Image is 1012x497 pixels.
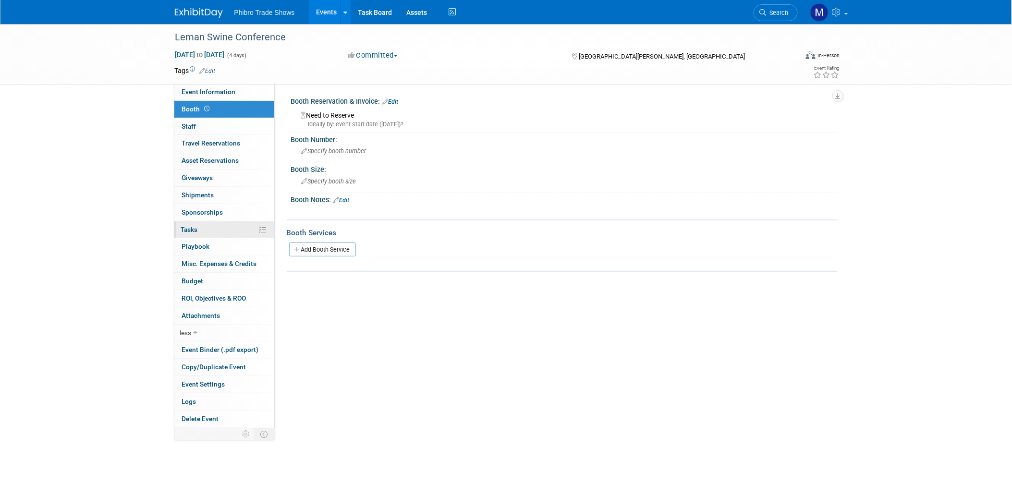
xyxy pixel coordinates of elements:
span: Misc. Expenses & Credits [182,260,257,267]
span: Giveaways [182,174,213,182]
a: Tasks [174,221,274,238]
span: Logs [182,398,196,405]
div: Booth Reservation & Invoice: [291,94,838,107]
td: Personalize Event Tab Strip [238,428,255,440]
span: ROI, Objectives & ROO [182,294,246,302]
a: Edit [334,197,350,204]
span: Playbook [182,242,210,250]
a: Edit [383,98,399,105]
a: Add Booth Service [289,242,356,256]
a: Copy/Duplicate Event [174,359,274,376]
span: Staff [182,122,196,130]
span: Shipments [182,191,214,199]
span: to [195,51,205,59]
a: ROI, Objectives & ROO [174,290,274,307]
a: Logs [174,393,274,410]
div: Event Format [741,50,840,64]
a: Staff [174,118,274,135]
div: Event Rating [813,66,839,71]
div: Booth Size: [291,162,838,174]
img: Format-Inperson.png [806,51,816,59]
div: Booth Services [287,228,838,238]
img: Michelle Watts [810,3,829,22]
div: Leman Swine Conference [172,29,783,46]
td: Tags [175,66,216,75]
a: Playbook [174,238,274,255]
span: Phibro Trade Shows [234,9,295,16]
span: Tasks [181,226,198,233]
span: Travel Reservations [182,139,241,147]
a: Budget [174,273,274,290]
button: Committed [344,50,402,61]
span: Booth [182,105,212,113]
span: Booth not reserved yet [203,105,212,112]
a: Attachments [174,307,274,324]
a: Asset Reservations [174,152,274,169]
span: [DATE] [DATE] [175,50,225,59]
span: Delete Event [182,415,219,423]
span: Specify booth size [302,178,356,185]
a: Delete Event [174,411,274,427]
span: (4 days) [227,52,247,59]
a: Event Binder (.pdf export) [174,341,274,358]
a: Search [754,4,798,21]
a: less [174,325,274,341]
div: Ideally by: event start date ([DATE])? [301,120,830,129]
a: Shipments [174,187,274,204]
span: Event Information [182,88,236,96]
a: Edit [200,68,216,74]
div: Need to Reserve [298,108,830,129]
span: Asset Reservations [182,157,239,164]
span: [GEOGRAPHIC_DATA][PERSON_NAME], [GEOGRAPHIC_DATA] [579,53,745,60]
a: Event Settings [174,376,274,393]
img: ExhibitDay [175,8,223,18]
a: Giveaways [174,170,274,186]
div: Booth Number: [291,133,838,145]
span: Specify booth number [302,147,366,155]
a: Travel Reservations [174,135,274,152]
span: Budget [182,277,204,285]
td: Toggle Event Tabs [255,428,274,440]
a: Event Information [174,84,274,100]
span: Attachments [182,312,220,319]
a: Misc. Expenses & Credits [174,255,274,272]
span: Copy/Duplicate Event [182,363,246,371]
span: Sponsorships [182,208,223,216]
span: Event Settings [182,380,225,388]
a: Booth [174,101,274,118]
a: Sponsorships [174,204,274,221]
div: Booth Notes: [291,193,838,205]
span: less [180,329,192,337]
span: Search [767,9,789,16]
span: Event Binder (.pdf export) [182,346,259,353]
div: In-Person [817,52,840,59]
